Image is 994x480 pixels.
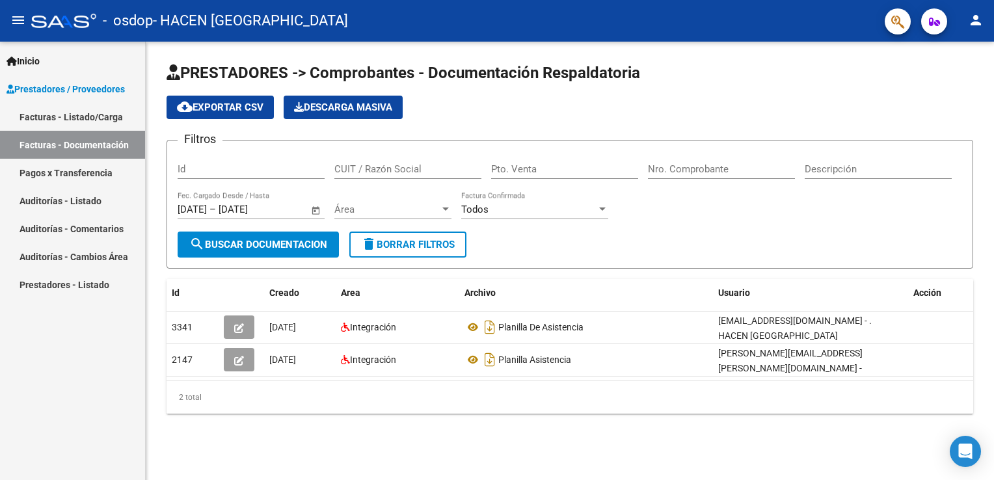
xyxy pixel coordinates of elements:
div: Open Intercom Messenger [950,436,981,467]
span: - osdop [103,7,153,35]
span: Integración [350,322,396,332]
span: Descarga Masiva [294,101,392,113]
span: [DATE] [269,322,296,332]
datatable-header-cell: Id [167,279,219,307]
div: 2 total [167,381,973,414]
span: Exportar CSV [177,101,263,113]
mat-icon: search [189,236,205,252]
h3: Filtros [178,130,222,148]
span: Usuario [718,287,750,298]
span: Área [334,204,440,215]
span: [DATE] [269,354,296,365]
span: Id [172,287,180,298]
span: PRESTADORES -> Comprobantes - Documentación Respaldatoria [167,64,640,82]
span: [EMAIL_ADDRESS][DOMAIN_NAME] - . HACEN [GEOGRAPHIC_DATA] [718,315,872,341]
mat-icon: menu [10,12,26,28]
mat-icon: person [968,12,984,28]
span: 3341 [172,322,193,332]
span: Integración [350,354,396,365]
datatable-header-cell: Usuario [713,279,908,307]
mat-icon: cloud_download [177,99,193,114]
datatable-header-cell: Creado [264,279,336,307]
button: Borrar Filtros [349,232,466,258]
span: Acción [913,287,941,298]
span: Archivo [464,287,496,298]
button: Buscar Documentacion [178,232,339,258]
span: Prestadores / Proveedores [7,82,125,96]
datatable-header-cell: Area [336,279,459,307]
button: Open calendar [309,203,324,218]
span: Buscar Documentacion [189,239,327,250]
span: – [209,204,216,215]
mat-icon: delete [361,236,377,252]
span: [PERSON_NAME][EMAIL_ADDRESS][PERSON_NAME][DOMAIN_NAME] - [PERSON_NAME] [718,348,863,388]
input: Fecha inicio [178,204,207,215]
span: Creado [269,287,299,298]
span: Area [341,287,360,298]
span: - HACEN [GEOGRAPHIC_DATA] [153,7,348,35]
input: Fecha fin [219,204,282,215]
app-download-masive: Descarga masiva de comprobantes (adjuntos) [284,96,403,119]
datatable-header-cell: Archivo [459,279,713,307]
i: Descargar documento [481,349,498,370]
span: Inicio [7,54,40,68]
button: Descarga Masiva [284,96,403,119]
span: Borrar Filtros [361,239,455,250]
span: Todos [461,204,489,215]
i: Descargar documento [481,317,498,338]
button: Exportar CSV [167,96,274,119]
datatable-header-cell: Acción [908,279,973,307]
span: Planilla Asistencia [498,354,571,365]
span: 2147 [172,354,193,365]
span: Planilla De Asistencia [498,322,584,332]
